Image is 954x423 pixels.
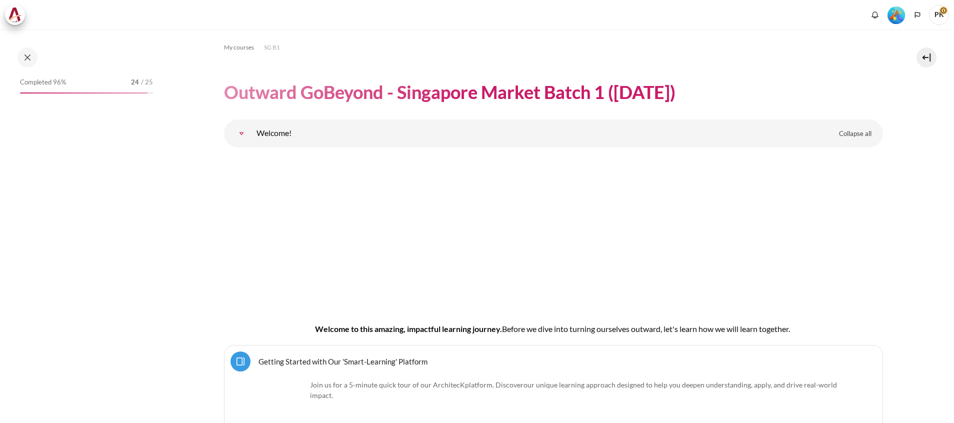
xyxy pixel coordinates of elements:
span: 24 [131,77,139,87]
button: Languages [910,7,925,22]
a: Architeck Architeck [5,5,30,25]
span: PK [929,5,949,25]
img: Architeck [8,7,22,22]
span: B [502,324,507,333]
span: My courses [224,43,254,52]
span: Collapse all [839,129,871,139]
h4: Welcome to this amazing, impactful learning journey. [256,323,851,335]
a: My courses [224,41,254,53]
span: / 25 [141,77,153,87]
div: 96% [20,92,147,93]
p: Join us for a 5-minute quick tour of our ArchitecK platform. Discover [256,379,850,400]
span: Completed 96% [20,77,66,87]
a: Collapse all [831,125,879,142]
a: SG B1 [264,41,280,53]
span: our unique learning approach designed to help you deepen understanding, apply, and drive real-wor... [310,380,837,399]
span: efore we dive into turning ourselves outward, let's learn how we will learn together. [507,324,790,333]
span: . [310,380,837,399]
a: Welcome! [231,123,251,143]
a: Level #5 [883,5,909,24]
div: Show notification window with no new notifications [867,7,882,22]
h1: Outward GoBeyond - Singapore Market Batch 1 ([DATE]) [224,80,675,104]
nav: Navigation bar [224,39,883,55]
span: SG B1 [264,43,280,52]
img: Level #5 [887,6,905,24]
div: Level #5 [887,5,905,24]
a: Getting Started with Our 'Smart-Learning' Platform [258,356,427,366]
a: User menu [929,5,949,25]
